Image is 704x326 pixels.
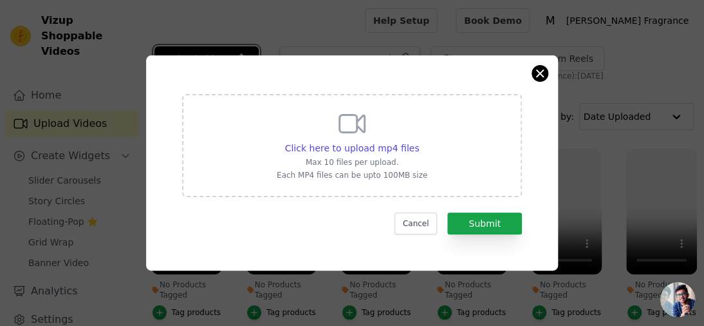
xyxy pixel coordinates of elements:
p: Each MP4 files can be upto 100MB size [277,170,427,180]
button: Submit [447,213,522,235]
div: Open chat [660,282,695,317]
p: Max 10 files per upload. [277,157,427,168]
span: Click here to upload mp4 files [285,143,420,153]
button: Close modal [532,66,548,81]
button: Cancel [394,213,438,235]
